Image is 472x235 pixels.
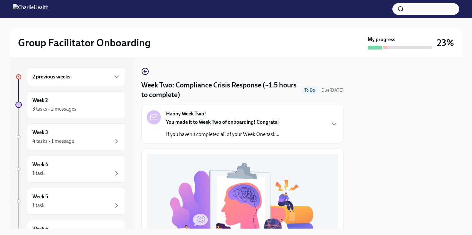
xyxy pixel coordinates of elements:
[32,97,48,104] h6: Week 2
[166,110,206,117] strong: Happy Week Two!
[368,36,395,43] strong: My progress
[32,161,48,168] h6: Week 4
[166,131,279,138] p: If you haven't completed all of your Week One task...
[301,88,319,93] span: To Do
[166,119,279,125] strong: You made it to Week Two of onboarding! Congrats!
[141,80,298,100] h4: Week Two: Compliance Crisis Response (~1.5 hours to complete)
[15,123,126,150] a: Week 34 tasks • 1 message
[32,202,45,209] div: 1 task
[18,36,151,49] h2: Group Facilitator Onboarding
[32,138,74,145] div: 4 tasks • 1 message
[32,170,45,177] div: 1 task
[437,37,454,49] h3: 23%
[321,87,344,93] span: September 16th, 2025 09:00
[32,73,70,80] h6: 2 previous weeks
[27,68,126,86] div: 2 previous weeks
[15,91,126,118] a: Week 23 tasks • 2 messages
[15,156,126,183] a: Week 41 task
[32,225,48,232] h6: Week 6
[13,4,48,14] img: CharlieHealth
[321,87,344,93] span: Due
[32,193,48,200] h6: Week 5
[32,105,76,113] div: 3 tasks • 2 messages
[329,87,344,93] strong: [DATE]
[32,129,48,136] h6: Week 3
[15,188,126,215] a: Week 51 task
